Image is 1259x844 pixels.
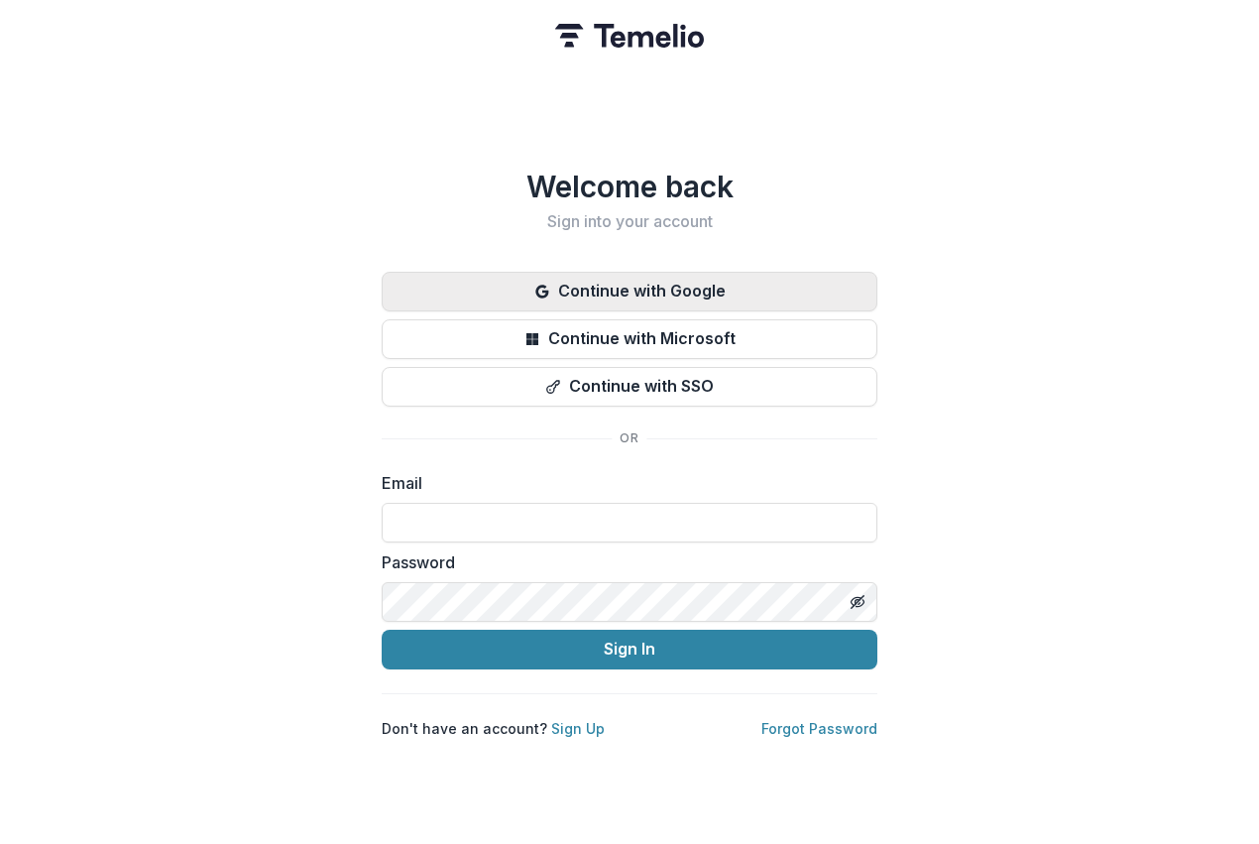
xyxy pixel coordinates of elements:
[382,367,877,407] button: Continue with SSO
[842,586,873,618] button: Toggle password visibility
[382,272,877,311] button: Continue with Google
[382,471,865,495] label: Email
[382,169,877,204] h1: Welcome back
[382,718,605,739] p: Don't have an account?
[761,720,877,737] a: Forgot Password
[382,550,865,574] label: Password
[555,24,704,48] img: Temelio
[382,212,877,231] h2: Sign into your account
[551,720,605,737] a: Sign Up
[382,319,877,359] button: Continue with Microsoft
[382,630,877,669] button: Sign In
